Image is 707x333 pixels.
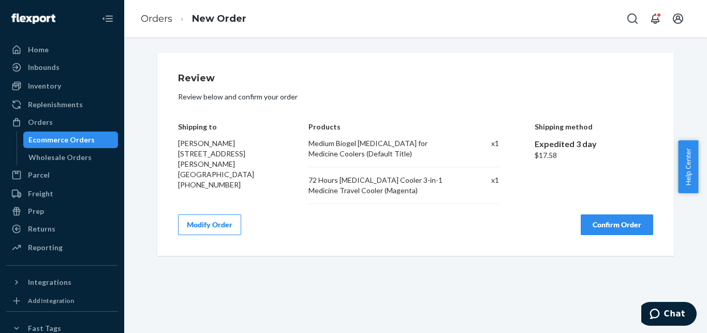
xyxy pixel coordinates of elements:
[622,8,643,29] button: Open Search Box
[23,149,119,166] a: Wholesale Orders
[97,8,118,29] button: Close Navigation
[535,138,654,150] div: Expedited 3 day
[6,41,118,58] a: Home
[28,170,50,180] div: Parcel
[141,13,172,24] a: Orders
[6,239,118,256] a: Reporting
[28,277,71,287] div: Integrations
[28,189,53,199] div: Freight
[28,135,95,145] div: Ecommerce Orders
[178,92,653,102] p: Review below and confirm your order
[28,81,61,91] div: Inventory
[28,62,60,73] div: Inbounds
[6,185,118,202] a: Freight
[469,175,499,196] div: x 1
[6,114,118,131] a: Orders
[178,139,254,179] span: [PERSON_NAME] [STREET_ADDRESS][PERSON_NAME] [GEOGRAPHIC_DATA]
[581,214,653,235] button: Confirm Order
[11,13,55,24] img: Flexport logo
[469,138,499,159] div: x 1
[28,152,92,163] div: Wholesale Orders
[6,295,118,307] a: Add Integration
[308,175,458,196] div: 72 Hours [MEDICAL_DATA] Cooler 3-in-1 Medicine Travel Cooler (Magenta)
[6,203,118,220] a: Prep
[535,123,654,131] h4: Shipping method
[678,140,698,193] button: Help Center
[23,132,119,148] a: Ecommerce Orders
[668,8,688,29] button: Open account menu
[641,302,697,328] iframe: Opens a widget where you can chat to one of our agents
[6,96,118,113] a: Replenishments
[6,221,118,237] a: Returns
[178,74,653,84] h1: Review
[178,180,273,190] div: [PHONE_NUMBER]
[178,214,241,235] button: Modify Order
[645,8,666,29] button: Open notifications
[28,242,63,253] div: Reporting
[6,78,118,94] a: Inventory
[6,167,118,183] a: Parcel
[6,274,118,291] button: Integrations
[28,45,49,55] div: Home
[535,150,654,161] div: $17.58
[308,138,458,159] div: Medium Biogel [MEDICAL_DATA] for Medicine Coolers (Default Title)
[28,117,53,127] div: Orders
[192,13,246,24] a: New Order
[28,296,74,305] div: Add Integration
[6,59,118,76] a: Inbounds
[28,224,55,234] div: Returns
[28,99,83,110] div: Replenishments
[308,123,498,131] h4: Products
[132,4,255,34] ol: breadcrumbs
[28,206,44,216] div: Prep
[178,123,273,131] h4: Shipping to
